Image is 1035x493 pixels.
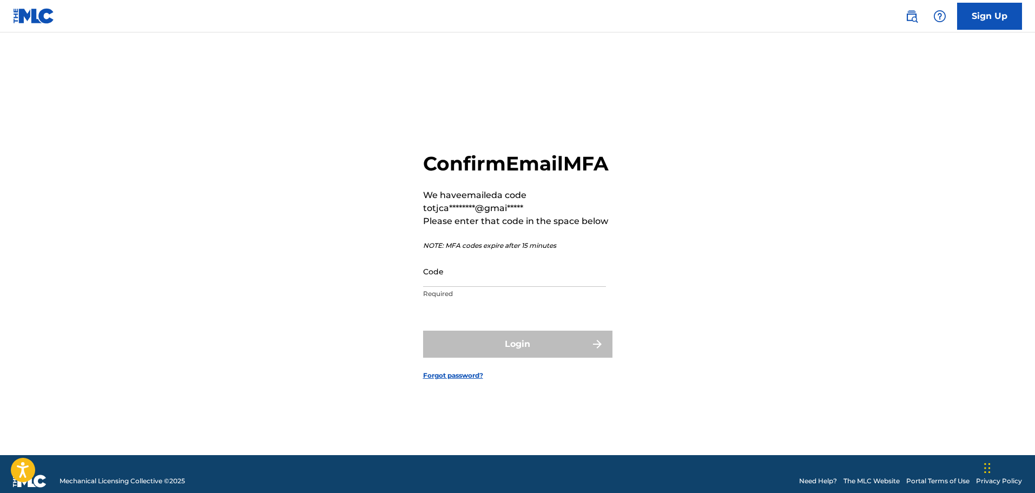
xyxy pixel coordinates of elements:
a: Privacy Policy [976,476,1022,486]
h2: Confirm Email MFA [423,152,612,176]
img: search [905,10,918,23]
a: Portal Terms of Use [906,476,970,486]
p: NOTE: MFA codes expire after 15 minutes [423,241,612,251]
a: Public Search [901,5,922,27]
div: Drag [984,452,991,484]
div: Help [929,5,951,27]
a: The MLC Website [843,476,900,486]
img: MLC Logo [13,8,55,24]
img: help [933,10,946,23]
p: Required [423,289,606,299]
img: logo [13,475,47,488]
iframe: Chat Widget [981,441,1035,493]
span: Mechanical Licensing Collective © 2025 [60,476,185,486]
a: Sign Up [957,3,1022,30]
p: Please enter that code in the space below [423,215,612,228]
a: Forgot password? [423,371,483,380]
a: Need Help? [799,476,837,486]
